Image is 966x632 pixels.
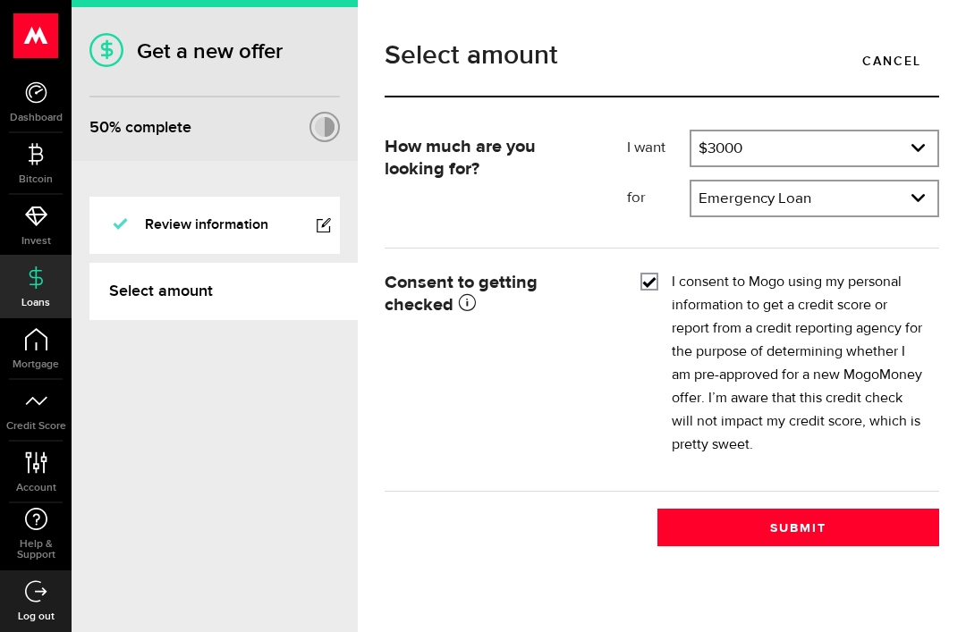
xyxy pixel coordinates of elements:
label: for [627,188,690,209]
a: Review information [89,197,340,254]
a: Select amount [89,263,358,320]
a: Cancel [844,42,939,80]
h1: Get a new offer [89,38,340,64]
button: Open LiveChat chat widget [14,7,68,61]
h1: Select amount [385,42,939,69]
input: I consent to Mogo using my personal information to get a credit score or report from a credit rep... [640,271,658,289]
strong: How much are you looking for? [385,138,536,178]
strong: Consent to getting checked [385,274,538,314]
button: Submit [657,509,939,546]
span: 50 [89,118,109,137]
div: % complete [89,112,191,144]
label: I consent to Mogo using my personal information to get a credit score or report from a credit rep... [672,271,926,457]
label: I want [627,138,690,159]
